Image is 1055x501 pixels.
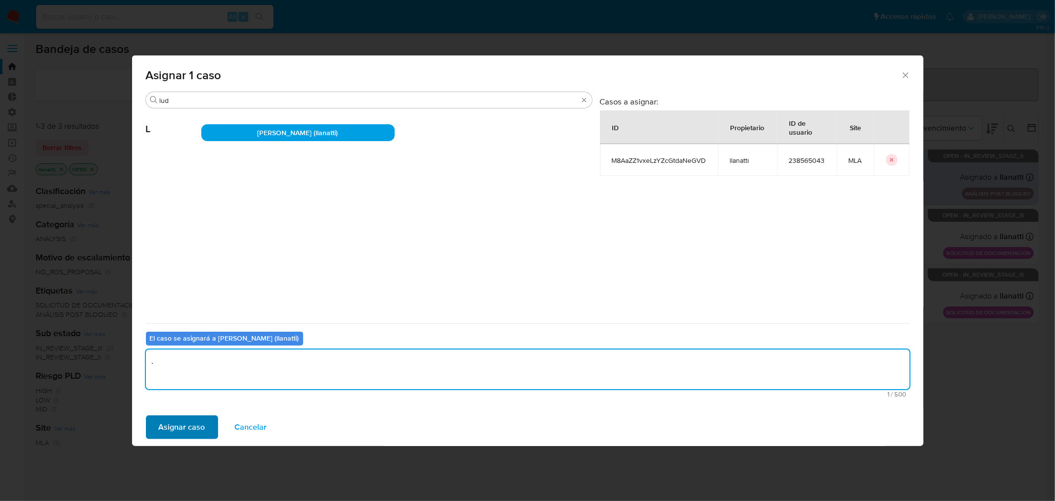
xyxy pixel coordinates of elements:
div: ID [600,115,631,139]
span: Máximo 500 caracteres [149,391,907,398]
textarea: . [146,350,910,389]
span: llanatti [730,156,765,165]
div: [PERSON_NAME] (llanatti) [201,124,395,141]
div: Propietario [719,115,777,139]
button: Borrar [580,96,588,104]
div: Site [838,115,873,139]
h3: Casos a asignar: [600,97,910,106]
span: Asignar caso [159,416,205,438]
b: El caso se asignará a [PERSON_NAME] (llanatti) [150,333,299,343]
span: [PERSON_NAME] (llanatti) [258,128,338,138]
input: Buscar analista [160,96,578,105]
button: icon-button [886,154,898,166]
span: Asignar 1 caso [146,69,901,81]
span: Cancelar [235,416,267,438]
button: Buscar [150,96,158,104]
button: Cancelar [222,415,280,439]
span: M8AaZZ1vxeLzYZcGtdaNeGVD [612,156,706,165]
div: assign-modal [132,55,923,446]
div: ID de usuario [778,111,836,144]
span: 238565043 [789,156,825,165]
button: Cerrar ventana [901,70,910,79]
button: Asignar caso [146,415,218,439]
span: MLA [849,156,862,165]
span: L [146,108,201,135]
